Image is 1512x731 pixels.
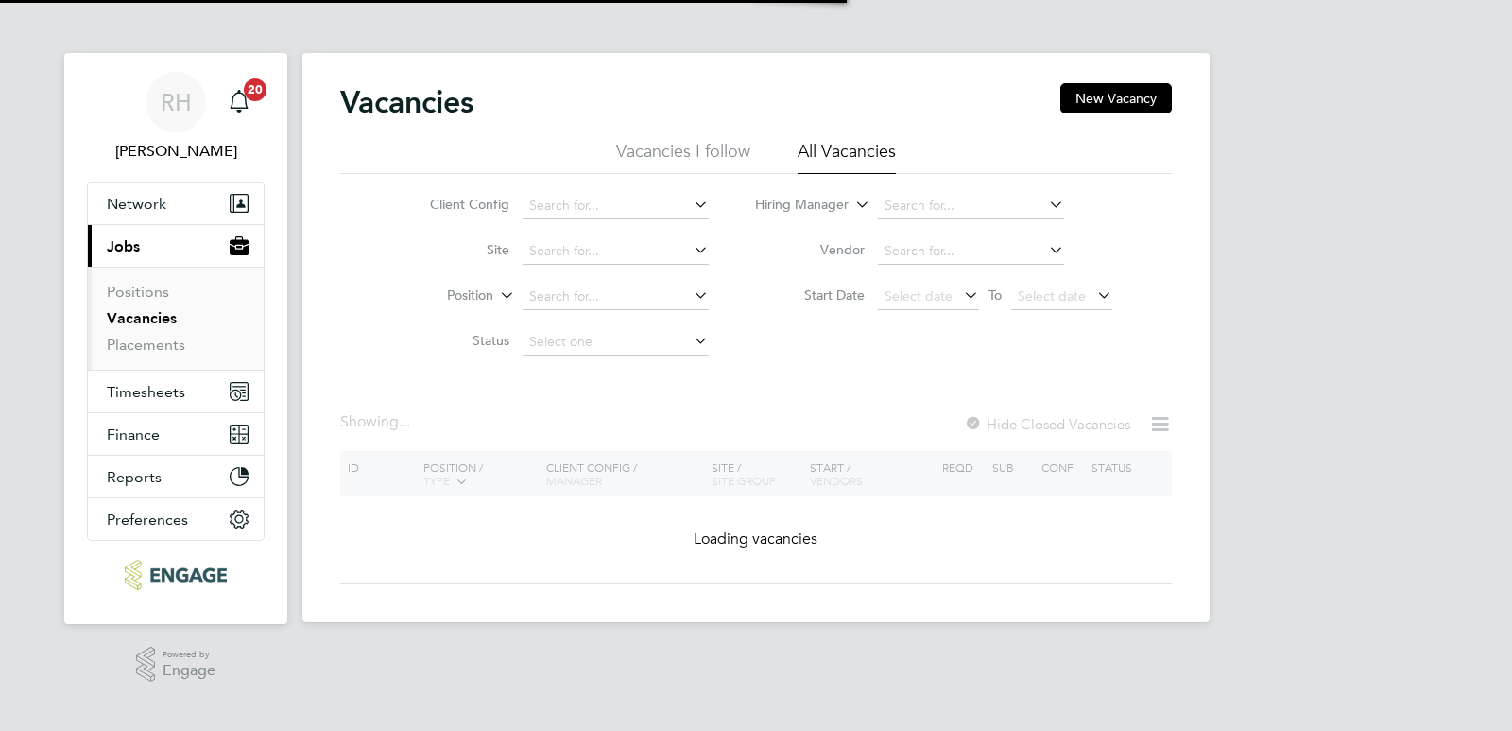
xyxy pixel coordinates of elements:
label: Start Date [756,287,865,304]
span: Select date [1018,287,1086,305]
span: Timesheets [107,383,185,401]
label: Position [385,287,493,305]
a: Go to home page [87,560,265,590]
label: Client Config [401,196,509,213]
span: ... [399,412,410,431]
a: Powered byEngage [136,647,216,683]
label: Site [401,241,509,258]
span: 20 [244,78,266,101]
span: Engage [163,663,215,679]
button: Timesheets [88,371,264,412]
label: Vendor [756,241,865,258]
input: Search for... [878,238,1064,265]
label: Hiring Manager [740,196,849,215]
span: Network [107,195,166,213]
label: Hide Closed Vacancies [964,415,1130,433]
input: Search for... [523,193,709,219]
button: Preferences [88,498,264,540]
nav: Main navigation [64,53,287,624]
span: Jobs [107,237,140,255]
span: Select date [885,287,953,305]
span: Powered by [163,647,215,663]
span: Finance [107,426,160,444]
div: Showing [340,412,414,432]
input: Search for... [523,238,709,265]
a: Vacancies [107,309,177,327]
span: To [983,283,1007,307]
button: Reports [88,456,264,497]
input: Search for... [878,193,1064,219]
button: Finance [88,413,264,455]
a: Placements [107,336,185,354]
button: New Vacancy [1060,83,1172,113]
li: Vacancies I follow [616,140,750,174]
span: RH [161,90,192,114]
a: 20 [220,72,258,132]
input: Search for... [523,284,709,310]
button: Jobs [88,225,264,267]
span: Preferences [107,511,188,529]
a: RH[PERSON_NAME] [87,72,265,163]
button: Network [88,183,264,224]
img: ncclondon-logo-retina.png [125,560,226,590]
label: Status [401,332,509,349]
a: Positions [107,283,169,301]
span: Rufena Haque [87,140,265,163]
li: All Vacancies [798,140,896,174]
input: Select one [523,329,709,356]
h2: Vacancies [340,83,473,121]
div: Jobs [88,267,264,370]
span: Reports [107,468,162,486]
